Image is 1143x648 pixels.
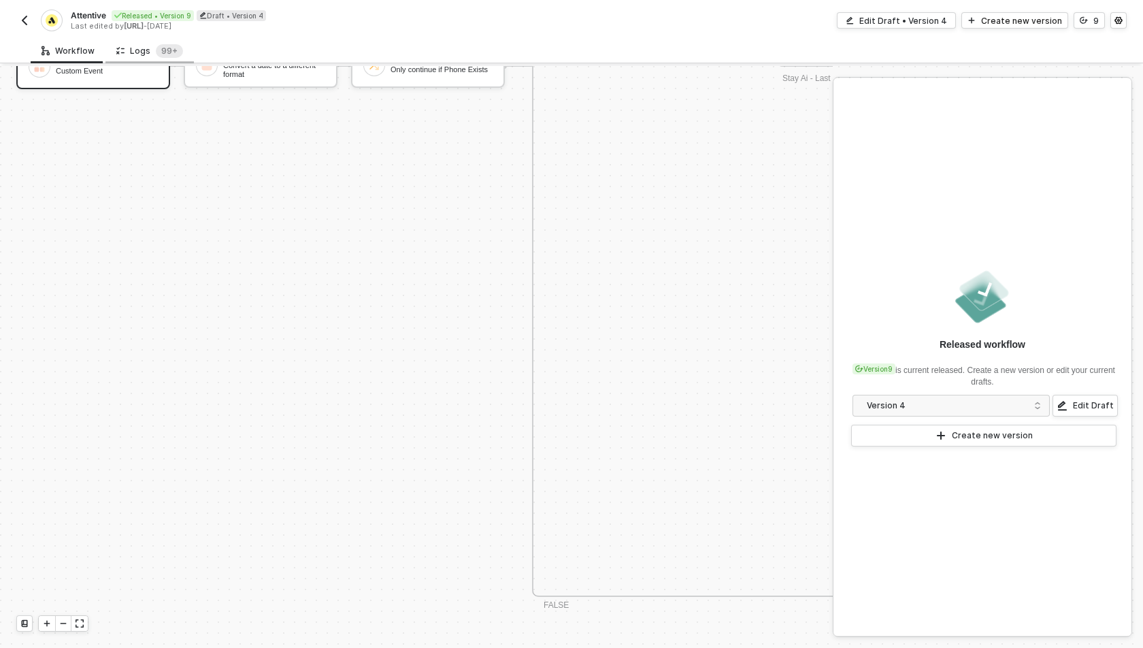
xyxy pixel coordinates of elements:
div: 9 [1093,15,1099,27]
button: Create new version [851,425,1116,447]
div: Logs [116,44,183,58]
span: icon-edit [1057,400,1067,411]
button: Edit Draft [1053,395,1118,417]
div: Create new version [981,15,1062,27]
div: Stay Ai - Last Gift Sent [782,72,864,86]
div: Edit Draft [1073,400,1114,411]
div: Custom Event [56,67,158,76]
button: Edit Draft • Version 4 [837,12,956,29]
button: back [16,12,33,29]
span: icon-edit [846,16,854,25]
span: icon-play [43,619,51,628]
span: [URL] [124,21,144,31]
div: Convert a date to a different format [223,61,325,78]
span: icon-edit [199,12,207,19]
span: icon-minus [59,619,67,628]
img: released.png [952,267,1012,327]
span: icon-play [967,16,976,25]
div: FALSE [544,599,569,612]
span: icon-versioning [1080,16,1088,25]
div: Version 9 [852,363,895,374]
div: Edit Draft • Version 4 [859,15,947,27]
div: Released • Version 9 [112,10,194,21]
button: 9 [1074,12,1105,29]
div: is current released. Create a new version or edit your current drafts. [850,357,1115,388]
span: icon-settings [1114,16,1123,25]
img: integration-icon [46,14,57,27]
div: Create new version [952,430,1033,441]
sup: 254074 [156,44,183,58]
div: Version 4 [867,398,1027,413]
div: Last edited by - [DATE] [71,21,570,31]
div: Workflow [42,46,95,56]
span: Attentive [71,10,106,21]
div: Only continue if Phone Exists [391,65,493,74]
div: Draft • Version 4 [197,10,266,21]
button: Create new version [961,12,1068,29]
img: back [19,15,30,26]
div: Released workflow [940,338,1025,351]
span: icon-play [935,430,946,441]
img: icon [33,61,46,73]
span: icon-expand [76,619,84,628]
span: icon-versioning [855,365,863,373]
